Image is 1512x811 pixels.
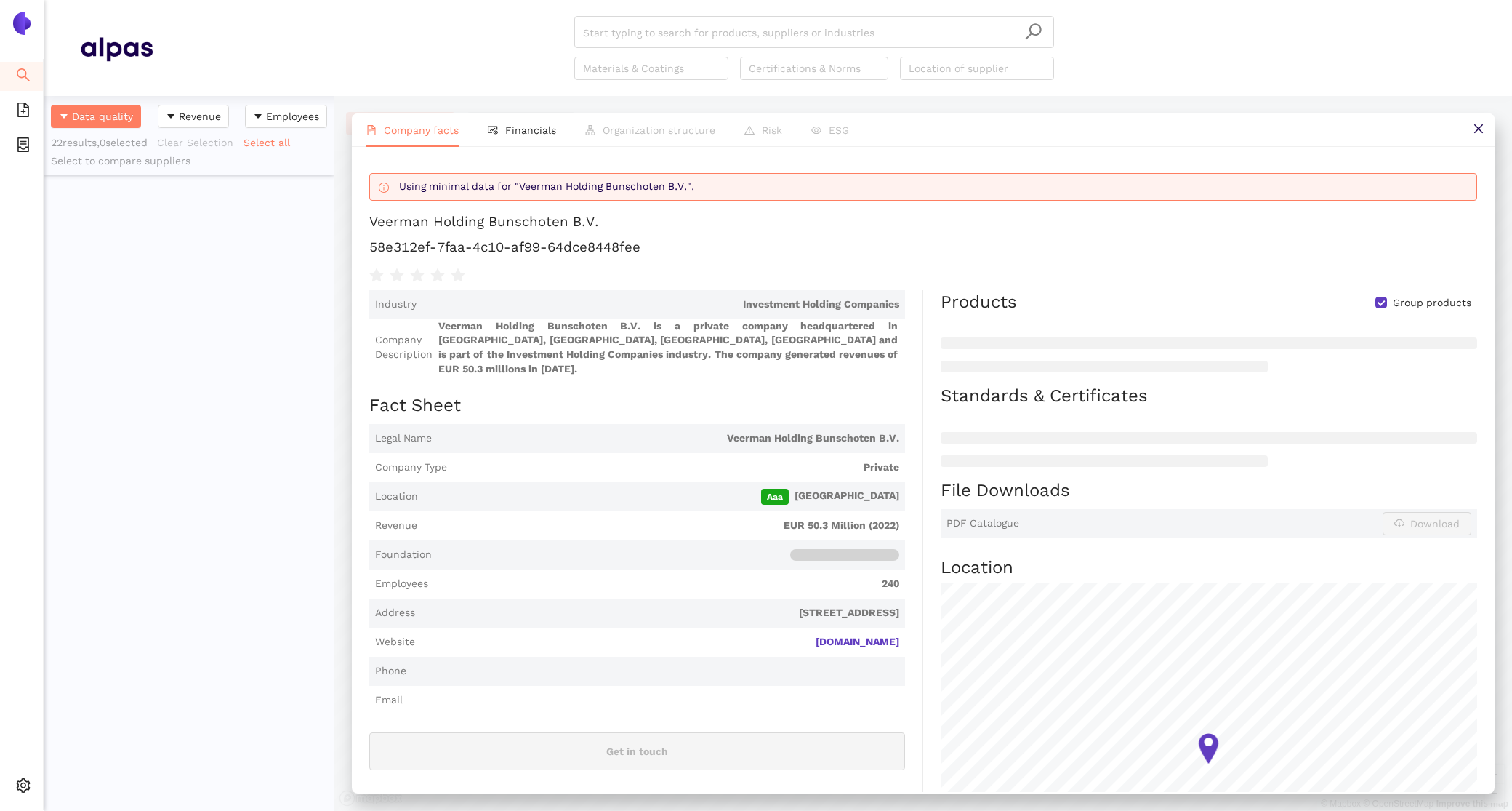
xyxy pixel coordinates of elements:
[16,773,31,802] span: setting
[438,431,899,446] span: Veerman Holding Bunschoten B.V.
[941,556,1477,580] h2: Location
[59,111,69,123] span: caret-down
[369,393,905,418] h2: Fact Sheet
[941,384,1477,409] h2: Standards & Certificates
[244,135,290,151] span: Select all
[1024,23,1042,41] span: search
[245,105,327,128] button: caret-downEmployees
[375,693,403,708] span: Email
[438,319,899,376] span: Veerman Holding Bunschoten B.V. is a private company headquartered in [GEOGRAPHIC_DATA], [GEOGRAP...
[375,548,432,562] span: Foundation
[166,111,176,123] span: caret-down
[266,108,319,124] span: Employees
[1473,123,1484,135] span: close
[603,124,715,136] span: Organization structure
[399,180,1471,194] div: Using minimal data for "Veerman Holding Bunschoten B.V.".
[375,333,433,361] span: Company Description
[16,132,31,161] span: container
[51,105,141,128] button: caret-downData quality
[51,154,327,169] div: Select to compare suppliers
[1462,113,1495,146] button: close
[243,131,299,154] button: Select all
[158,105,229,128] button: caret-downRevenue
[434,577,899,591] span: 240
[375,577,428,591] span: Employees
[829,124,849,136] span: ESG
[369,238,1477,257] h1: 58e312ef-7faa-4c10-af99-64dce8448fee
[744,125,755,135] span: warning
[941,290,1017,315] div: Products
[375,297,417,312] span: Industry
[375,606,415,620] span: Address
[430,268,445,283] span: star
[80,31,153,67] img: Homepage
[366,125,377,135] span: file-text
[16,63,31,92] span: search
[384,124,459,136] span: Company facts
[375,664,406,679] span: Phone
[51,137,148,148] span: 22 results, 0 selected
[421,606,899,620] span: [STREET_ADDRESS]
[423,519,899,533] span: EUR 50.3 Million (2022)
[156,131,243,154] button: Clear Selection
[375,635,415,650] span: Website
[379,183,389,193] span: info-circle
[762,124,782,136] span: Risk
[941,479,1477,503] h2: File Downloads
[761,489,789,505] span: Aaa
[424,489,899,505] span: [GEOGRAPHIC_DATA]
[369,212,599,231] div: Veerman Holding Bunschoten B.V.
[375,519,417,533] span: Revenue
[585,125,595,135] span: apartment
[422,297,899,312] span: Investment Holding Companies
[375,490,418,504] span: Location
[375,460,447,475] span: Company Type
[369,268,384,283] span: star
[946,516,1019,531] span: PDF Catalogue
[1387,296,1477,311] span: Group products
[10,12,33,35] img: Logo
[375,431,432,446] span: Legal Name
[488,125,498,135] span: fund-view
[453,460,899,475] span: Private
[72,108,133,124] span: Data quality
[16,97,31,127] span: file-add
[811,125,821,135] span: eye
[179,108,221,124] span: Revenue
[253,111,263,123] span: caret-down
[505,124,556,136] span: Financials
[410,268,425,283] span: star
[451,268,465,283] span: star
[390,268,404,283] span: star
